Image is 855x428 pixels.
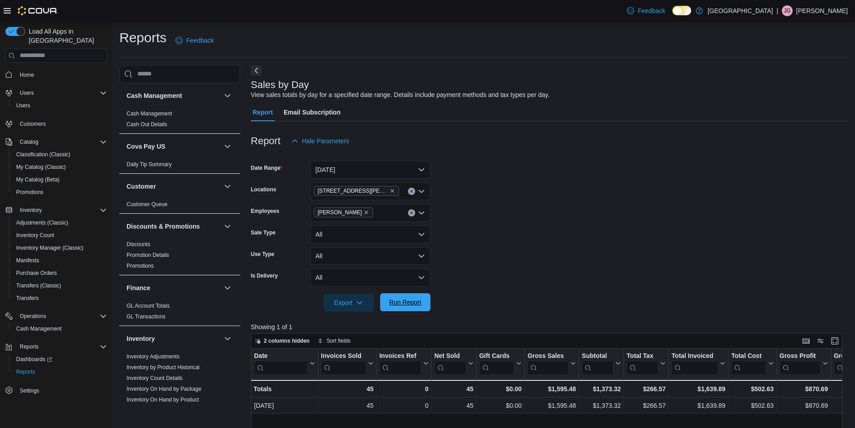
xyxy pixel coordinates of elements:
button: Net Sold [434,352,473,375]
button: Home [2,68,110,81]
h3: Cash Management [127,91,182,100]
button: Finance [222,282,233,293]
a: Home [16,70,38,80]
button: Transfers [9,292,110,304]
span: 1165 McNutt Road [314,186,399,196]
a: Settings [16,385,43,396]
div: 45 [434,400,474,411]
a: Inventory Count Details [127,375,183,381]
span: Settings [20,387,39,394]
a: Purchase Orders [13,268,61,278]
span: Operations [16,311,107,322]
span: Purchase Orders [16,269,57,277]
button: Cova Pay US [222,141,233,152]
a: Inventory On Hand by Product [127,397,199,403]
button: Cova Pay US [127,142,220,151]
div: [DATE] [254,400,315,411]
a: Inventory Count [13,230,58,241]
button: Total Tax [627,352,666,375]
span: Dashboards [13,354,107,365]
label: Use Type [251,251,274,258]
span: Inventory Manager (Classic) [13,243,107,253]
span: My Catalog (Beta) [13,174,107,185]
a: Transfers (Classic) [13,280,65,291]
button: Cash Management [9,322,110,335]
div: $1,373.32 [582,384,621,394]
h3: Report [251,136,281,146]
span: Inventory Adjustments [127,353,180,360]
button: Invoices Ref [379,352,428,375]
div: $502.63 [731,384,773,394]
button: Users [9,99,110,112]
button: Next [251,65,262,76]
span: Classification (Classic) [16,151,70,158]
div: Totals [254,384,315,394]
div: Total Cost [731,352,766,360]
span: Reports [16,368,35,375]
span: Adjustments (Classic) [13,217,107,228]
button: Finance [127,283,220,292]
button: All [310,247,430,265]
div: Date [254,352,308,360]
span: Inventory Count [16,232,54,239]
div: $1,595.48 [527,384,576,394]
button: Operations [2,310,110,322]
span: Jesus Gonzalez [314,207,373,217]
div: Gross Profit [780,352,821,360]
a: My Catalog (Classic) [13,162,70,172]
div: $1,373.32 [582,400,621,411]
div: $502.63 [731,400,773,411]
button: Customer [127,182,220,191]
div: $870.69 [780,384,828,394]
span: Customer Queue [127,201,167,208]
h3: Discounts & Promotions [127,222,200,231]
div: Net Sold [434,352,466,360]
button: Catalog [2,136,110,148]
span: Cash Out Details [127,121,167,128]
span: Inventory Manager (Classic) [16,244,83,252]
span: Cash Management [13,323,107,334]
button: Open list of options [418,188,425,195]
div: Invoices Ref [379,352,421,360]
p: | [776,5,778,16]
span: Home [20,71,34,79]
button: Remove 1165 McNutt Road from selection in this group [390,188,395,194]
span: Sort fields [327,337,351,344]
button: All [310,269,430,287]
button: Users [16,88,37,98]
span: Inventory Count [13,230,107,241]
span: Catalog [16,137,107,147]
div: View sales totals by day for a specified date range. Details include payment methods and tax type... [251,90,550,100]
label: Locations [251,186,276,193]
button: Purchase Orders [9,267,110,279]
span: Customers [16,118,107,129]
span: Operations [20,313,46,320]
span: My Catalog (Beta) [16,176,60,183]
a: Inventory On Hand by Package [127,386,202,392]
a: Manifests [13,255,43,266]
p: Showing 1 of 1 [251,322,849,331]
span: Hide Parameters [302,137,349,146]
button: Date [254,352,315,375]
span: Reports [16,341,107,352]
input: Dark Mode [672,6,691,15]
span: Report [253,103,273,121]
button: Inventory [127,334,220,343]
a: Reports [13,366,39,377]
label: Employees [251,207,279,215]
span: My Catalog (Classic) [13,162,107,172]
span: Run Report [389,298,421,307]
button: Users [2,87,110,99]
div: Cash Management [119,108,240,133]
span: Customers [20,120,46,128]
button: Gross Profit [780,352,828,375]
a: Promotions [127,263,154,269]
div: Gross Sales [527,352,569,360]
a: Promotions [13,187,47,198]
button: All [310,225,430,243]
span: Export [329,294,368,312]
button: Total Invoiced [671,352,725,375]
div: Gross Profit [780,352,821,375]
div: Discounts & Promotions [119,239,240,275]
